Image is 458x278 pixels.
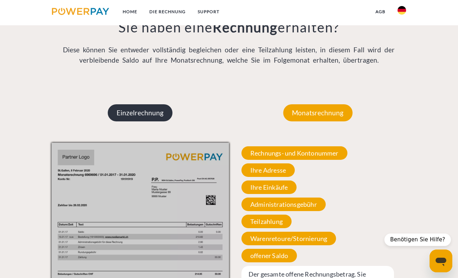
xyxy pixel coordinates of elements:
[369,5,392,18] a: agb
[398,6,406,15] img: de
[192,5,225,18] a: SUPPORT
[241,215,292,228] span: Teilzahlung
[52,8,109,15] img: logo-powerpay.svg
[213,19,278,35] b: Rechnung
[52,19,406,36] h3: Sie haben eine erhalten?
[117,5,143,18] a: Home
[241,180,297,194] span: Ihre Einkäufe
[384,234,451,246] div: Benötigen Sie Hilfe?
[241,232,336,245] span: Warenretoure/Stornierung
[241,249,297,262] span: offener Saldo
[430,250,452,272] iframe: Schaltfläche zum Öffnen des Messaging-Fensters; Konversation läuft
[108,104,172,121] p: Einzelrechnung
[143,5,192,18] a: DIE RECHNUNG
[241,163,295,177] span: Ihre Adresse
[241,146,347,160] span: Rechnungs- und Kontonummer
[283,104,352,121] p: Monatsrechnung
[52,45,406,65] p: Diese können Sie entweder vollständig begleichen oder eine Teilzahlung leisten, in diesem Fall wi...
[241,198,326,211] span: Administrationsgebühr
